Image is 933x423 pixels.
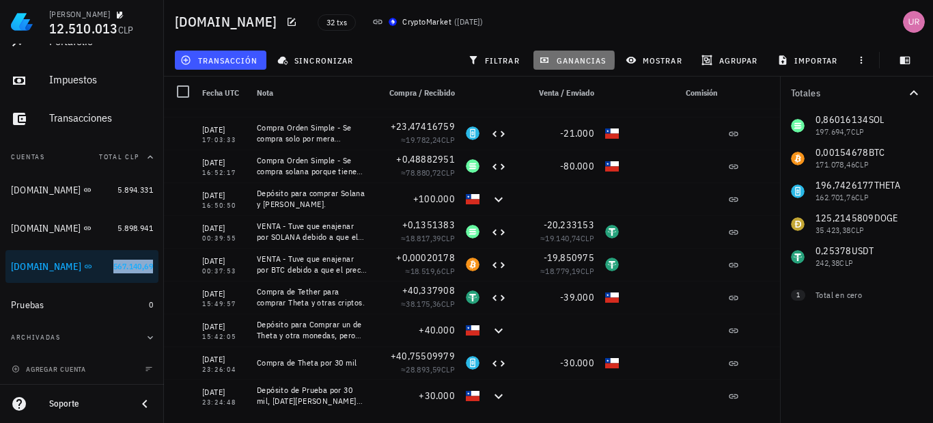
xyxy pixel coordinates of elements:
[5,321,158,354] button: Archivadas
[544,251,595,264] span: -19,850975
[401,299,455,309] span: ≈
[11,299,44,311] div: Pruebas
[396,153,455,165] span: +0,48882951
[539,87,594,98] span: Venta / Enviado
[581,233,594,243] span: CLP
[251,77,373,109] div: Nota
[202,189,246,202] div: [DATE]
[202,123,246,137] div: [DATE]
[402,15,451,29] div: CryptoMarket
[466,290,479,304] div: USDT-icon
[605,258,619,271] div: USDT-icon
[791,88,906,98] div: Totales
[202,87,239,98] span: Fecha UTC
[406,135,441,145] span: 19.782,24
[401,167,455,178] span: ≈
[49,73,153,86] div: Impuestos
[605,356,619,370] div: CLP-icon
[49,9,110,20] div: [PERSON_NAME]
[441,167,455,178] span: CLP
[780,77,933,109] button: Totales
[99,152,139,161] span: Total CLP
[441,266,455,276] span: CLP
[257,87,273,98] span: Nota
[202,104,246,111] div: 17:24:00
[560,127,594,139] span: -21.000
[406,233,441,243] span: 18.817,39
[257,385,367,407] div: Depósito de Prueba por 30 mil, [DATE][PERSON_NAME] 19:20hrs
[202,385,246,399] div: [DATE]
[402,219,456,231] span: +0,1351383
[466,323,479,337] div: CLP-icon
[202,137,246,144] div: 17:03:33
[605,225,619,238] div: USDT-icon
[257,188,367,210] div: Depósito para comprar Solana y [PERSON_NAME].
[545,233,581,243] span: 19.140,74
[280,55,353,66] span: sincronizar
[202,333,246,340] div: 15:42:05
[5,250,158,283] a: [DOMAIN_NAME] 567.140,69
[396,251,455,264] span: +0,00020178
[441,299,455,309] span: CLP
[471,55,520,66] span: filtrar
[202,353,246,366] div: [DATE]
[544,219,595,231] span: -20,233153
[202,202,246,209] div: 16:50:50
[272,51,362,70] button: sincronizar
[410,266,441,276] span: 18.519,6
[454,15,483,29] span: ( )
[560,160,594,172] span: -80.000
[401,135,455,145] span: ≈
[257,254,367,275] div: VENTA - Tuve que enajenar por BTC debido a que el precio solo se mantenia y subia, asi que se dec...
[903,11,925,33] div: avatar
[117,185,153,195] span: 5.894.331
[8,362,92,376] button: agregar cuenta
[202,221,246,235] div: [DATE]
[391,350,455,362] span: +40,75509979
[560,357,594,369] span: -30.000
[257,319,367,341] div: Depósito para Comprar un de Theta y otra monedas, pero necesito Tether para dejar programadas las...
[545,266,581,276] span: 18.779,19
[441,233,455,243] span: CLP
[117,223,153,233] span: 5.898.941
[257,221,367,243] div: VENTA - Tuve que enajenar por SOLANA debido a que el precio solo se mantenia y subia, asi que se ...
[624,77,723,109] div: Comisión
[202,399,246,406] div: 23:24:48
[373,77,460,109] div: Compra / Recibido
[11,223,81,234] div: [DOMAIN_NAME]
[540,233,594,243] span: ≈
[257,155,367,177] div: Compra Orden Simple - Se compra solana porque tiene potencial a largo plazo, aunque con riesgos.
[605,126,619,140] div: CLP-icon
[202,268,246,275] div: 00:37:53
[257,357,367,368] div: Compra de Theta por 30 mil
[796,290,800,301] span: 1
[202,156,246,169] div: [DATE]
[406,364,441,374] span: 28.893,59
[118,24,134,36] span: CLP
[628,55,682,66] span: mostrar
[202,169,246,176] div: 16:52:17
[466,356,479,370] div: THETA-icon
[581,266,594,276] span: CLP
[406,167,441,178] span: 78.880,72
[202,320,246,333] div: [DATE]
[257,122,367,144] div: Compra Orden Simple - Se compra solo por mera especulación.
[457,16,479,27] span: [DATE]
[202,235,246,242] div: 00:39:55
[605,290,619,304] div: CLP-icon
[406,299,441,309] span: 38.175,36
[533,51,615,70] button: ganancias
[49,111,153,124] div: Transacciones
[175,51,266,70] button: transacción
[605,159,619,173] div: CLP-icon
[419,324,455,336] span: +40.000
[49,19,118,38] span: 12.510.013
[771,51,846,70] button: importar
[389,18,397,26] img: CryptoMKT
[202,254,246,268] div: [DATE]
[113,261,153,271] span: 567.140,69
[149,299,153,310] span: 0
[14,365,86,374] span: agregar cuenta
[5,288,158,321] a: Pruebas 0
[704,55,757,66] span: agrupar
